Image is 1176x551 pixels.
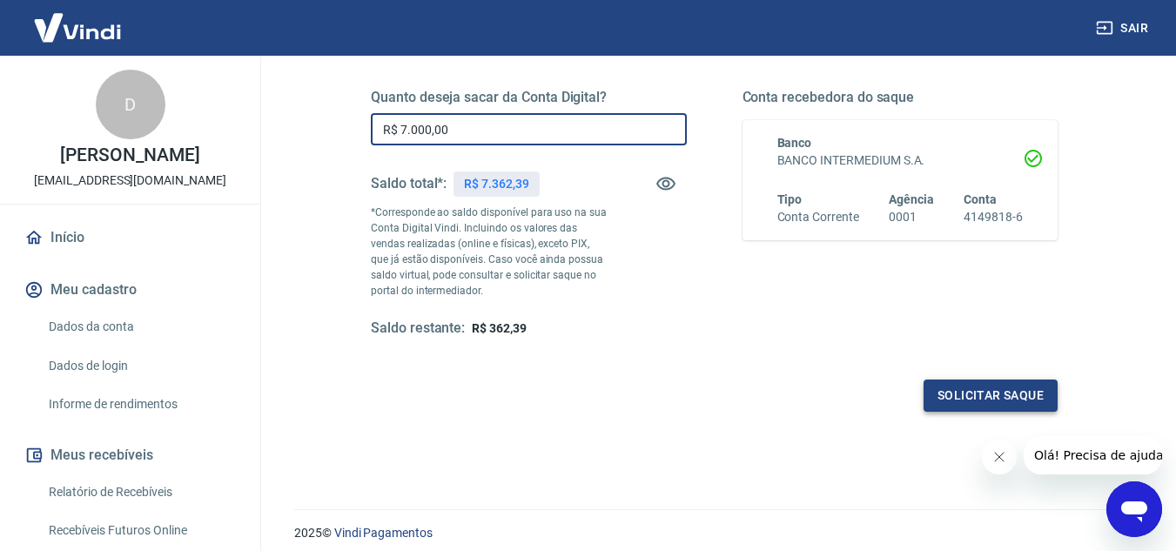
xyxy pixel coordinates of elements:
[889,208,934,226] h6: 0001
[21,218,239,257] a: Início
[371,89,687,106] h5: Quanto deseja sacar da Conta Digital?
[42,474,239,510] a: Relatório de Recebíveis
[964,208,1023,226] h6: 4149818-6
[60,146,199,165] p: [PERSON_NAME]
[924,380,1058,412] button: Solicitar saque
[889,192,934,206] span: Agência
[34,171,226,190] p: [EMAIL_ADDRESS][DOMAIN_NAME]
[777,208,859,226] h6: Conta Corrente
[21,436,239,474] button: Meus recebíveis
[294,524,1134,542] p: 2025 ©
[1092,12,1155,44] button: Sair
[10,12,146,26] span: Olá! Precisa de ajuda?
[472,321,527,335] span: R$ 362,39
[1106,481,1162,537] iframe: Botão para abrir a janela de mensagens
[371,319,465,338] h5: Saldo restante:
[42,513,239,548] a: Recebíveis Futuros Online
[1024,436,1162,474] iframe: Mensagem da empresa
[743,89,1058,106] h5: Conta recebedora do saque
[334,526,433,540] a: Vindi Pagamentos
[371,175,447,192] h5: Saldo total*:
[371,205,608,299] p: *Corresponde ao saldo disponível para uso na sua Conta Digital Vindi. Incluindo os valores das ve...
[777,192,803,206] span: Tipo
[777,136,812,150] span: Banco
[964,192,997,206] span: Conta
[42,348,239,384] a: Dados de login
[21,1,134,54] img: Vindi
[42,309,239,345] a: Dados da conta
[21,271,239,309] button: Meu cadastro
[777,151,1024,170] h6: BANCO INTERMEDIUM S.A.
[982,440,1017,474] iframe: Fechar mensagem
[464,175,528,193] p: R$ 7.362,39
[42,386,239,422] a: Informe de rendimentos
[96,70,165,139] div: D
